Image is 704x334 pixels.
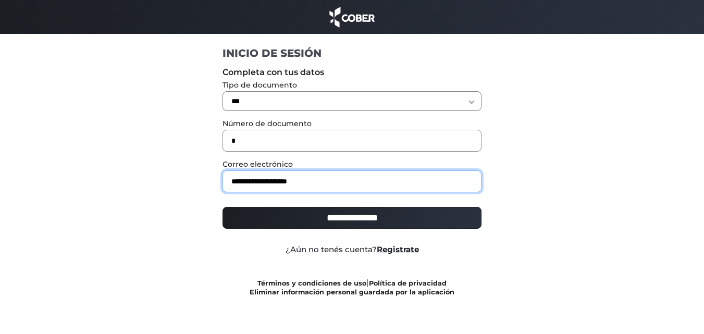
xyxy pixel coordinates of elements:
h1: INICIO DE SESIÓN [223,46,481,60]
div: ¿Aún no tenés cuenta? [215,245,489,254]
img: cober_marca.png [327,5,378,29]
label: Completa con tus datos [223,68,481,77]
a: Eliminar información personal guardada por la aplicación [250,288,454,296]
a: Política de privacidad [369,279,447,287]
label: Correo electrónico [223,160,481,168]
label: Número de documento [223,119,481,128]
a: Términos y condiciones de uso [257,279,366,287]
div: | [215,279,489,296]
a: Registrate [377,244,419,254]
label: Tipo de documento [223,81,481,89]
